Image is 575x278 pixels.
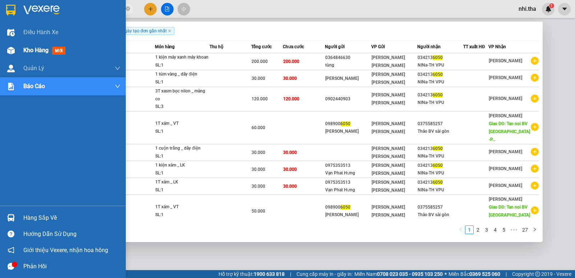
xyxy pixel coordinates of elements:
span: [PERSON_NAME] [489,197,522,202]
div: tùng [325,61,371,69]
span: 30.000 [252,167,265,172]
button: left [456,225,465,234]
span: [PERSON_NAME] [PERSON_NAME] [372,121,405,134]
span: [PERSON_NAME] [PERSON_NAME] [372,72,405,85]
span: 200.000 [283,59,299,64]
span: Giới thiệu Vexere, nhận hoa hồng [23,246,108,255]
div: 1 cuộn trắng _ dây điện [155,145,209,152]
span: [PERSON_NAME] [PERSON_NAME] [372,163,405,176]
div: 0975353513 [325,179,371,186]
span: 30.000 [252,76,265,81]
div: [PERSON_NAME] [325,128,371,135]
span: [PERSON_NAME] [489,96,522,101]
li: Previous Page [456,225,465,234]
span: 200.000 [252,59,268,64]
span: right [533,227,537,232]
img: warehouse-icon [7,47,15,54]
span: Thu hộ [210,44,223,49]
span: 6050 [433,92,443,97]
span: left [459,227,463,232]
span: VP Nhận [488,44,506,49]
img: logo-vxr [6,5,15,15]
img: warehouse-icon [7,29,15,36]
img: solution-icon [7,83,15,90]
li: Next 5 Pages [508,225,520,234]
span: Ngày tạo đơn gần nhất [119,27,174,35]
div: 1T xám _ VT [155,120,209,128]
span: [PERSON_NAME] [489,58,522,63]
span: 30.000 [283,150,297,155]
li: 1 [465,225,474,234]
span: [PERSON_NAME] [PERSON_NAME] [372,55,405,68]
span: down [115,83,120,89]
div: 034213 [418,71,463,78]
div: 034213 [418,54,463,61]
div: 034213 [418,91,463,99]
div: 1T xám _ LK [155,178,209,186]
span: plus-circle [531,182,539,190]
span: [PERSON_NAME] [489,149,522,154]
span: close [168,29,171,33]
span: [PERSON_NAME] [489,75,522,80]
div: NINa-TH VPU [418,61,463,69]
div: 098900 [325,204,371,211]
span: [PERSON_NAME] [PERSON_NAME] [372,205,405,218]
span: close-circle [126,6,130,13]
div: 0975353513 [325,162,371,169]
div: SL: 1 [155,169,209,177]
span: question-circle [8,231,14,237]
div: 0375585257 [418,204,463,211]
span: 6050 [433,146,443,151]
div: 1 kiện xám _ LK [155,161,209,169]
div: 0902440903 [325,95,371,103]
img: warehouse-icon [7,65,15,72]
span: 30.000 [252,150,265,155]
div: SL: 1 [155,152,209,160]
img: warehouse-icon [7,214,15,222]
li: Next Page [530,225,539,234]
span: VP Gửi [371,44,385,49]
div: 0364846630 [325,54,371,61]
span: plus-circle [531,148,539,156]
span: message [8,263,14,270]
span: down [115,65,120,71]
span: Kho hàng [23,47,49,54]
span: TT xuất HĐ [463,44,485,49]
span: ••• [508,225,520,234]
span: 6050 [340,121,350,126]
span: 120.000 [283,96,299,101]
span: 6050 [433,55,443,60]
div: NINa-TH VPU [418,78,463,86]
span: Tổng cước [251,44,272,49]
div: 1T xám _ VT [155,203,209,211]
div: 3T xasm bọc nilon _ màng co [155,87,209,103]
span: [PERSON_NAME] [PERSON_NAME] [372,92,405,105]
span: Chưa cước [283,44,304,49]
span: [PERSON_NAME] [489,166,522,171]
div: NINa-TH VPU [418,169,463,177]
div: [PERSON_NAME] [325,211,371,219]
span: plus-circle [531,57,539,65]
span: Người gửi [325,44,345,49]
div: Vạn Phat Hưng [325,186,371,194]
div: 0375585257 [418,120,463,128]
li: 4 [491,225,500,234]
div: 034213 [418,179,463,186]
span: 120.000 [252,96,268,101]
span: Quản Lý [23,64,44,73]
span: Người nhận [417,44,441,49]
div: Vạn Phat Hưng [325,169,371,177]
li: 2 [474,225,482,234]
span: 30.000 [283,184,297,189]
span: [PERSON_NAME] [PERSON_NAME] [372,180,405,193]
div: Thảo BV sài gòn [418,128,463,135]
span: Báo cáo [23,82,45,91]
span: plus-circle [531,123,539,131]
div: Hàng sắp về [23,213,120,223]
div: NINa-TH VPU [418,186,463,194]
div: 1 túm vàng _ dây điện [155,70,209,78]
span: [PERSON_NAME] [489,183,522,188]
div: SL: 3 [155,103,209,111]
span: 6050 [433,180,443,185]
span: Giao DĐ: Tan noi BV [GEOGRAPHIC_DATA] -P... [489,121,530,142]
